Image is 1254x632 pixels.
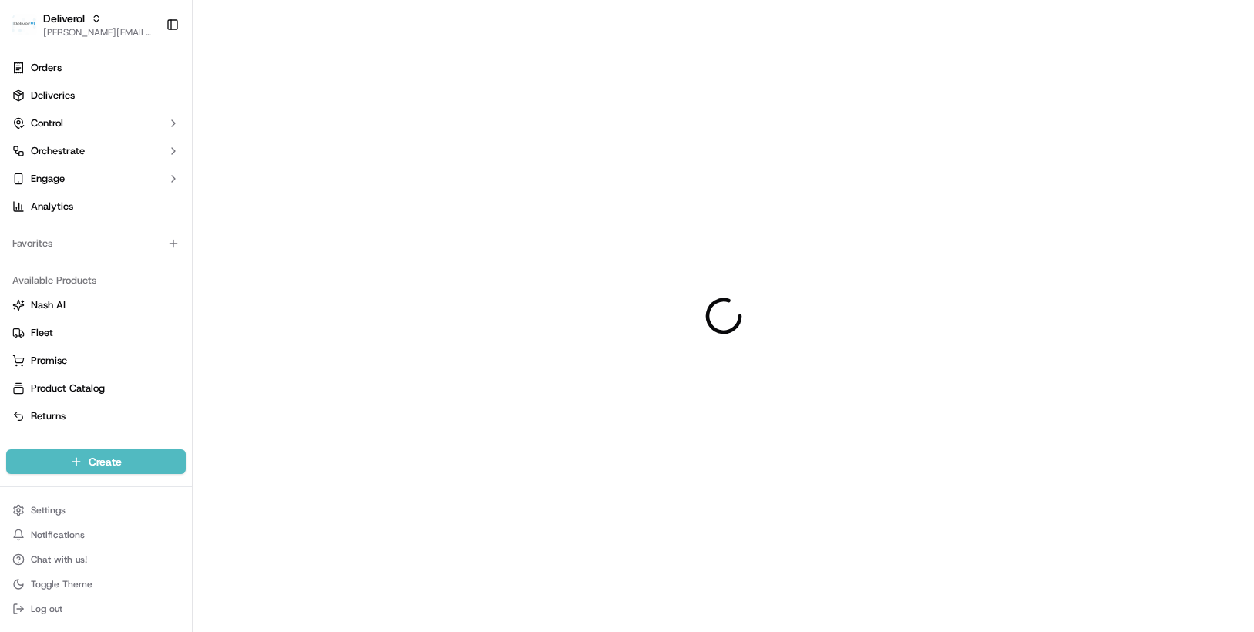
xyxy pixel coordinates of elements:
a: Deliveries [6,83,186,108]
button: Nash AI [6,293,186,318]
a: Nash AI [12,298,180,312]
a: Analytics [6,194,186,219]
button: Chat with us! [6,549,186,570]
a: Fleet [12,326,180,340]
a: Promise [12,354,180,368]
button: Settings [6,499,186,521]
button: Control [6,111,186,136]
a: Orders [6,55,186,80]
span: Orders [31,61,62,75]
button: [PERSON_NAME][EMAIL_ADDRESS][PERSON_NAME][DOMAIN_NAME] [43,26,153,39]
button: Notifications [6,524,186,546]
span: Engage [31,172,65,186]
button: Engage [6,166,186,191]
span: Toggle Theme [31,578,92,590]
span: Fleet [31,326,53,340]
button: Product Catalog [6,376,186,401]
img: Deliverol [12,14,37,35]
span: Analytics [31,200,73,213]
span: Returns [31,409,66,423]
button: Returns [6,404,186,429]
span: Log out [31,603,62,615]
button: Create [6,449,186,474]
a: Returns [12,409,180,423]
span: Create [89,454,122,469]
button: Fleet [6,321,186,345]
button: Deliverol [43,11,85,26]
button: DeliverolDeliverol[PERSON_NAME][EMAIL_ADDRESS][PERSON_NAME][DOMAIN_NAME] [6,6,160,43]
div: Available Products [6,268,186,293]
button: Toggle Theme [6,573,186,595]
span: Orchestrate [31,144,85,158]
span: Chat with us! [31,553,87,566]
span: Nash AI [31,298,66,312]
button: Promise [6,348,186,373]
span: Control [31,116,63,130]
a: Product Catalog [12,382,180,395]
span: Settings [31,504,66,516]
span: Product Catalog [31,382,105,395]
span: Promise [31,354,67,368]
div: Favorites [6,231,186,256]
button: Orchestrate [6,139,186,163]
button: Log out [6,598,186,620]
span: Deliveries [31,89,75,103]
span: Notifications [31,529,85,541]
